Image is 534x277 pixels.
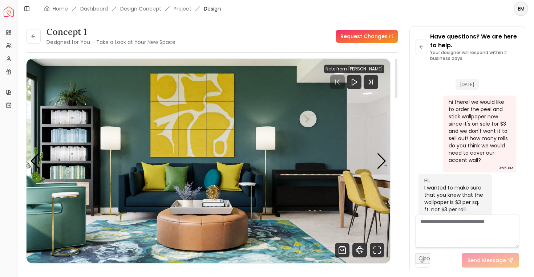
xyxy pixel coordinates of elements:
[364,75,378,89] svg: Next Track
[46,38,175,46] small: Designed for You – Take a Look at Your New Space
[174,5,191,12] a: Project
[120,5,161,12] li: Design Concept
[335,243,349,257] svg: Shop Products from this design
[498,164,513,172] div: 9:55 PM
[44,5,221,12] nav: breadcrumb
[80,5,108,12] a: Dashboard
[350,78,359,86] svg: Play
[204,5,221,12] span: Design
[377,153,387,169] div: Next slide
[430,32,519,50] p: Have questions? We are here to help.
[4,7,14,17] a: Spacejoy
[430,50,519,61] p: Your designer will respond within 2 business days.
[352,243,367,257] svg: 360 View
[46,26,175,38] h3: Concept 1
[27,59,390,263] div: 1 / 5
[4,7,14,17] img: Spacejoy Logo
[53,5,68,12] a: Home
[30,153,40,169] div: Previous slide
[27,59,390,263] img: Design Render 1
[336,30,398,43] a: Request Changes
[514,2,527,15] span: EM
[370,243,384,257] svg: Fullscreen
[27,59,390,263] div: Carousel
[514,1,528,16] button: EM
[456,79,479,90] span: [DATE]
[324,65,384,73] div: Note from [PERSON_NAME]
[449,98,509,164] div: hi there! we would like to order the peel and stick wallpaper now since it's on sale for $3 and w...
